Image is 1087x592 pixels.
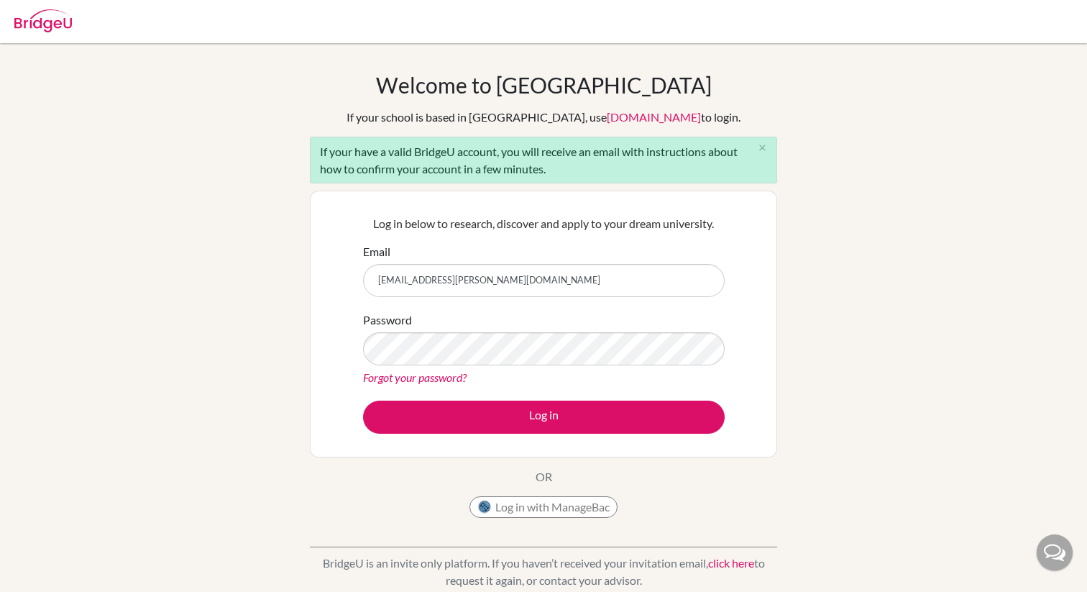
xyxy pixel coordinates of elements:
a: Forgot your password? [363,370,467,384]
a: [DOMAIN_NAME] [607,110,701,124]
button: Close [748,137,776,159]
p: Log in below to research, discover and apply to your dream university. [363,215,725,232]
a: click here [708,556,754,570]
button: Log in with ManageBac [469,496,618,518]
h1: Welcome to [GEOGRAPHIC_DATA] [376,72,712,98]
label: Email [363,243,390,260]
p: BridgeU is an invite only platform. If you haven’t received your invitation email, to request it ... [310,555,777,589]
div: If your have a valid BridgeU account, you will receive an email with instructions about how to co... [310,137,777,183]
i: close [757,142,768,153]
label: Password [363,311,412,329]
div: If your school is based in [GEOGRAPHIC_DATA], use to login. [347,109,740,126]
button: Log in [363,401,725,434]
img: Bridge-U [14,9,72,32]
span: Help [33,10,63,23]
p: OR [536,468,552,486]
